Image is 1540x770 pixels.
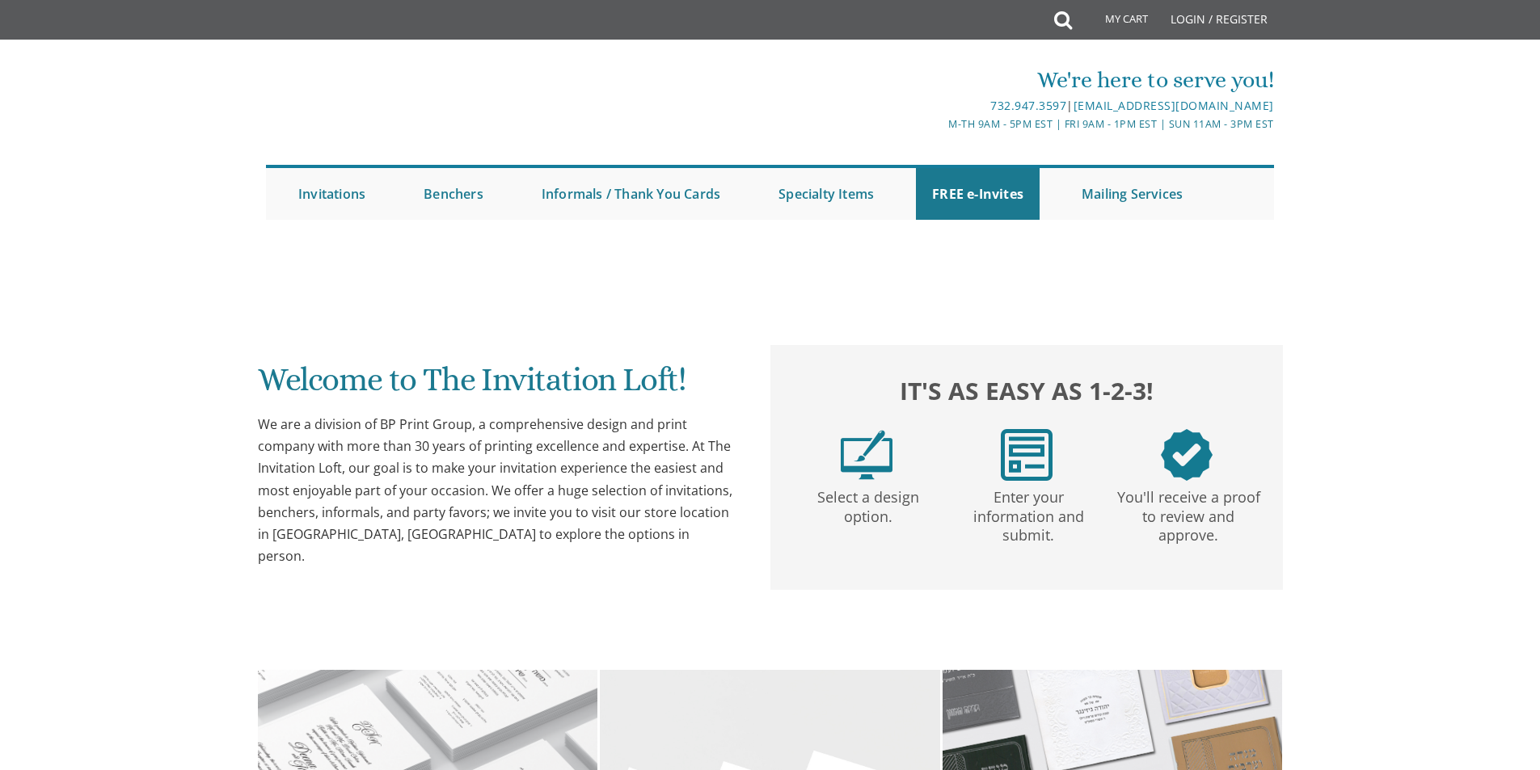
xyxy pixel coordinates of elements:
[603,116,1274,133] div: M-Th 9am - 5pm EST | Fri 9am - 1pm EST | Sun 11am - 3pm EST
[603,96,1274,116] div: |
[762,168,890,220] a: Specialty Items
[525,168,736,220] a: Informals / Thank You Cards
[990,98,1066,113] a: 732.947.3597
[282,168,382,220] a: Invitations
[791,481,945,527] p: Select a design option.
[1070,2,1159,42] a: My Cart
[1112,481,1265,545] p: You'll receive a proof to review and approve.
[1161,429,1213,481] img: step3.png
[951,481,1105,545] p: Enter your information and submit.
[258,362,738,410] h1: Welcome to The Invitation Loft!
[1001,429,1053,481] img: step2.png
[1074,98,1274,113] a: [EMAIL_ADDRESS][DOMAIN_NAME]
[407,168,500,220] a: Benchers
[916,168,1040,220] a: FREE e-Invites
[258,414,738,567] div: We are a division of BP Print Group, a comprehensive design and print company with more than 30 y...
[841,429,892,481] img: step1.png
[1065,168,1199,220] a: Mailing Services
[787,372,1267,409] h2: It's as easy as 1-2-3!
[603,64,1274,96] div: We're here to serve you!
